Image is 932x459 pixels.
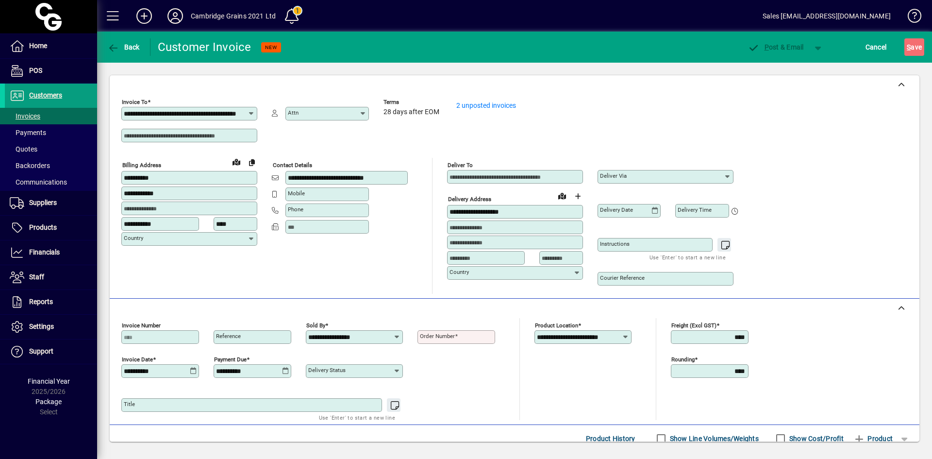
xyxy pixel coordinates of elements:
[122,322,161,329] mat-label: Invoice number
[191,8,276,24] div: Cambridge Grains 2021 Ltd
[600,240,630,247] mat-label: Instructions
[29,67,42,74] span: POS
[124,401,135,408] mat-label: Title
[5,34,97,58] a: Home
[29,347,53,355] span: Support
[907,39,922,55] span: ave
[383,99,442,105] span: Terms
[765,43,769,51] span: P
[600,274,645,281] mat-label: Courier Reference
[763,8,891,24] div: Sales [EMAIL_ADDRESS][DOMAIN_NAME]
[586,431,635,446] span: Product History
[35,398,62,406] span: Package
[748,43,804,51] span: ost & Email
[10,162,50,170] span: Backorders
[5,216,97,240] a: Products
[122,99,148,105] mat-label: Invoice To
[107,43,140,51] span: Back
[158,39,251,55] div: Customer Invoice
[863,38,889,56] button: Cancel
[554,188,570,204] a: View on map
[5,141,97,157] a: Quotes
[28,377,70,385] span: Financial Year
[5,340,97,364] a: Support
[456,102,516,109] a: 2 unposted invoices
[448,162,473,169] mat-label: Deliver To
[214,356,247,363] mat-label: Payment due
[288,190,305,197] mat-label: Mobile
[29,248,60,256] span: Financials
[853,431,893,446] span: Product
[122,356,153,363] mat-label: Invoice date
[535,322,578,329] mat-label: Product location
[449,269,469,275] mat-label: Country
[288,206,303,213] mat-label: Phone
[849,430,898,447] button: Product
[5,157,97,174] a: Backorders
[229,154,244,170] a: View on map
[29,42,47,50] span: Home
[5,315,97,339] a: Settings
[671,356,695,363] mat-label: Rounding
[216,333,241,340] mat-label: Reference
[10,112,40,120] span: Invoices
[308,367,346,374] mat-label: Delivery status
[420,333,455,340] mat-label: Order number
[129,7,160,25] button: Add
[865,39,887,55] span: Cancel
[5,174,97,190] a: Communications
[582,430,639,447] button: Product History
[319,412,395,423] mat-hint: Use 'Enter' to start a new line
[244,154,260,170] button: Copy to Delivery address
[10,178,67,186] span: Communications
[668,434,759,443] label: Show Line Volumes/Weights
[904,38,924,56] button: Save
[306,322,325,329] mat-label: Sold by
[10,145,37,153] span: Quotes
[5,59,97,83] a: POS
[649,252,726,263] mat-hint: Use 'Enter' to start a new line
[5,265,97,289] a: Staff
[678,206,712,213] mat-label: Delivery time
[5,240,97,265] a: Financials
[29,298,53,306] span: Reports
[10,129,46,136] span: Payments
[907,43,911,51] span: S
[743,38,809,56] button: Post & Email
[105,38,142,56] button: Back
[288,109,299,116] mat-label: Attn
[5,108,97,124] a: Invoices
[600,172,627,179] mat-label: Deliver via
[29,199,57,206] span: Suppliers
[570,188,585,204] button: Choose address
[124,235,143,241] mat-label: Country
[5,124,97,141] a: Payments
[29,273,44,281] span: Staff
[29,91,62,99] span: Customers
[97,38,150,56] app-page-header-button: Back
[160,7,191,25] button: Profile
[671,322,716,329] mat-label: Freight (excl GST)
[600,206,633,213] mat-label: Delivery date
[5,290,97,314] a: Reports
[5,191,97,215] a: Suppliers
[265,44,277,51] span: NEW
[383,108,439,116] span: 28 days after EOM
[787,434,844,443] label: Show Cost/Profit
[900,2,920,34] a: Knowledge Base
[29,323,54,330] span: Settings
[29,223,57,231] span: Products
